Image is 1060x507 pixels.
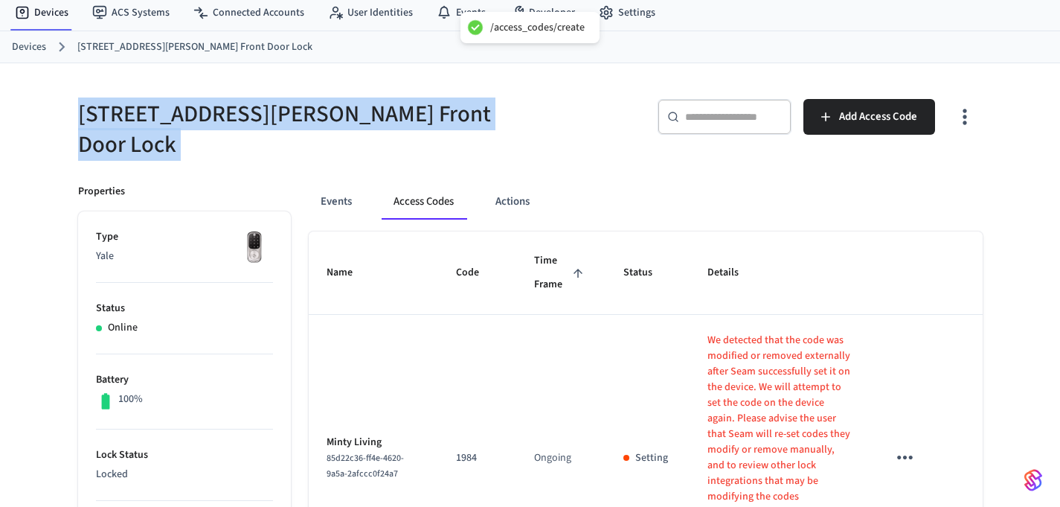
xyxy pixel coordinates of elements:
[96,447,273,463] p: Lock Status
[623,261,672,284] span: Status
[309,184,983,220] div: ant example
[803,99,935,135] button: Add Access Code
[456,450,498,466] p: 1984
[327,261,372,284] span: Name
[96,467,273,482] p: Locked
[1024,468,1042,492] img: SeamLogoGradient.69752ec5.svg
[77,39,312,55] a: [STREET_ADDRESS][PERSON_NAME] Front Door Lock
[236,229,273,267] img: Yale Assure Touchscreen Wifi Smart Lock, Satin Nickel, Front
[456,261,498,284] span: Code
[118,392,143,407] p: 100%
[327,435,421,450] p: Minty Living
[78,99,521,160] h5: [STREET_ADDRESS][PERSON_NAME] Front Door Lock
[96,301,273,316] p: Status
[382,184,466,220] button: Access Codes
[635,450,668,466] p: Setting
[108,320,138,336] p: Online
[96,249,273,264] p: Yale
[96,372,273,388] p: Battery
[78,184,125,200] p: Properties
[327,452,404,480] span: 85d22c36-ff4e-4620-9a5a-2afccc0f24a7
[490,21,585,34] div: /access_codes/create
[12,39,46,55] a: Devices
[839,107,917,127] span: Add Access Code
[534,249,588,296] span: Time Frame
[96,229,273,245] p: Type
[484,184,542,220] button: Actions
[309,184,364,220] button: Events
[707,333,852,505] p: We detected that the code was modified or removed externally after Seam successfully set it on th...
[707,261,758,284] span: Details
